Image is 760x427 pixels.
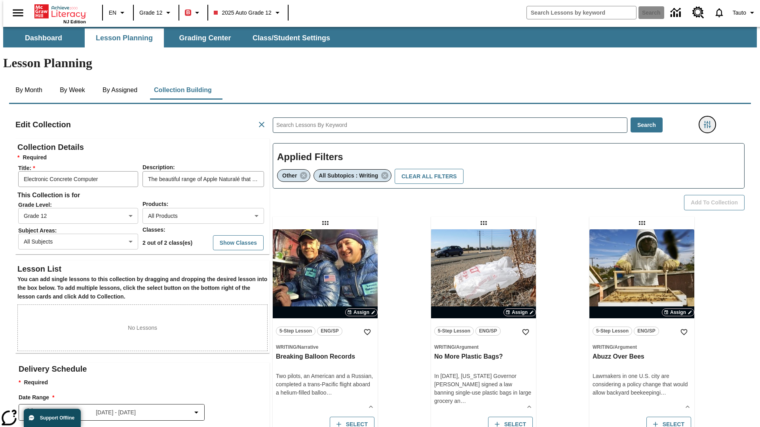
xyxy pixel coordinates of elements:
[523,401,535,413] button: Show Details
[455,344,456,350] span: /
[527,6,636,19] input: search field
[634,327,659,336] button: ENG/SP
[213,235,264,251] button: Show Classes
[142,201,168,207] span: Products :
[353,309,369,316] span: Assign
[313,169,391,182] div: Remove All Subtopics : Writing filter selected item
[319,172,378,179] span: All Subtopics : Writing
[434,327,474,336] button: 5-Step Lesson
[670,309,686,316] span: Assign
[246,28,336,47] button: Class/Student Settings
[136,6,176,20] button: Grade: Grade 12, Select a grade
[254,117,270,132] button: Cancel
[276,327,315,336] button: 5-Step Lesson
[3,28,337,47] div: SubNavbar
[4,28,83,47] button: Dashboard
[85,28,164,47] button: Lesson Planning
[211,6,285,20] button: Class: 2025 Auto Grade 12, Select your class
[109,9,116,17] span: EN
[18,165,142,171] span: Title :
[596,327,629,335] span: 5-Step Lesson
[395,169,464,184] button: Clear All Filters
[63,19,86,24] span: NJ Edition
[192,408,201,417] svg: Collapse Date Range Filter
[733,9,746,17] span: Tauto
[345,308,378,316] button: Assign Choose Dates
[323,389,327,396] span: o
[614,344,637,350] span: Argument
[276,372,374,397] div: Two pilots, an American and a Russian, completed a trans-Pacific flight aboard a helium-filled ballo
[730,6,760,20] button: Profile/Settings
[365,401,377,413] button: Show Details
[19,363,270,375] h2: Delivery Schedule
[19,393,270,402] h3: Date Range
[273,143,745,189] div: Applied Filters
[277,169,310,182] div: Remove Other filter selected item
[18,208,138,224] div: Grade 12
[96,81,144,100] button: By Assigned
[19,378,270,387] p: Required
[688,2,709,23] a: Resource Center, Will open in new tab
[613,344,614,350] span: /
[22,408,201,417] button: Select the date range menu item
[434,353,533,361] h3: No More Plastic Bags?
[709,2,730,23] a: Notifications
[317,327,342,336] button: ENG/SP
[593,344,613,350] span: Writing
[142,227,165,233] span: Classes :
[479,327,497,335] span: ENG/SP
[279,327,312,335] span: 5-Step Lesson
[637,327,655,335] span: ENG/SP
[659,389,661,396] span: i
[3,56,757,70] h1: Lesson Planning
[40,415,74,421] span: Support Offline
[682,401,693,413] button: Show Details
[438,327,470,335] span: 5-Step Lesson
[319,217,332,229] div: Draggable lesson: Breaking Balloon Records
[636,217,648,229] div: Draggable lesson: Abuzz Over Bees
[276,353,374,361] h3: Breaking Balloon Records
[18,171,138,187] input: Title
[282,172,297,179] span: Other
[142,171,264,187] input: Description
[17,263,268,275] h2: Lesson List
[18,202,142,208] span: Grade Level :
[475,327,501,336] button: ENG/SP
[699,117,715,132] button: Filters Side menu
[148,81,218,100] button: Collection Building
[662,308,694,316] button: Assign Choose Dates
[214,9,271,17] span: 2025 Auto Grade 12
[9,81,49,100] button: By Month
[503,308,536,316] button: Assign Choose Dates
[17,141,268,153] h2: Collection Details
[477,217,490,229] div: Draggable lesson: No More Plastic Bags?
[321,327,338,335] span: ENG/SP
[593,327,632,336] button: 5-Step Lesson
[17,275,268,301] h6: You can add single lessons to this collection by dragging and dropping the desired lesson into th...
[139,9,162,17] span: Grade 12
[519,325,533,339] button: Add to Favorites
[142,208,264,224] div: All Products
[128,324,157,332] p: No Lessons
[276,343,374,351] span: Topic: Writing/Narrative
[17,190,268,201] h6: This Collection is for
[15,118,71,131] h2: Edit Collection
[273,118,627,132] input: Search Lessons By Keyword
[666,2,688,24] a: Data Center
[434,343,533,351] span: Topic: Writing/Argument
[53,81,92,100] button: By Week
[460,398,466,404] span: …
[24,409,81,427] button: Support Offline
[18,227,142,234] span: Subject Areas :
[457,398,460,404] span: n
[277,147,740,167] h2: Applied Filters
[593,343,691,351] span: Topic: Writing/Argument
[34,3,86,24] div: Home
[661,389,666,396] span: …
[165,28,245,47] button: Grading Center
[17,153,268,162] h6: Required
[182,6,205,20] button: Boost Class color is red. Change class color
[434,372,533,405] div: In [DATE], [US_STATE] Governor [PERSON_NAME] signed a law banning single-use plastic bags in larg...
[3,27,757,47] div: SubNavbar
[96,408,136,417] span: [DATE] - [DATE]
